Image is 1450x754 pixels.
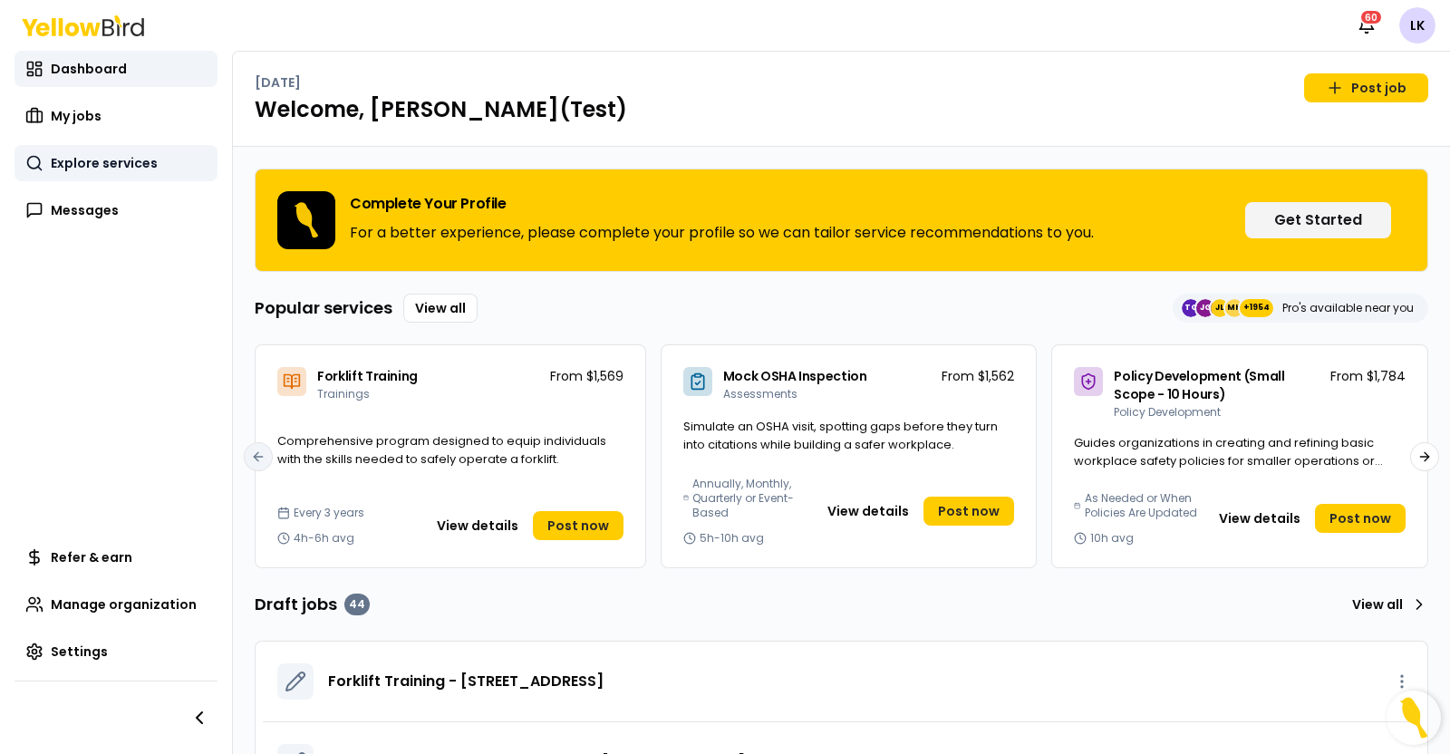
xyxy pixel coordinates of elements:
[51,643,108,661] span: Settings
[1345,590,1428,619] a: View all
[700,531,764,546] span: 5h-10h avg
[255,95,1428,124] h1: Welcome, [PERSON_NAME](Test)
[14,98,217,134] a: My jobs
[51,201,119,219] span: Messages
[1208,504,1311,533] button: View details
[550,367,623,385] p: From $1,569
[317,367,418,385] span: Forklift Training
[14,586,217,623] a: Manage organization
[255,592,370,617] h3: Draft jobs
[1330,367,1406,385] p: From $1,784
[294,506,364,520] span: Every 3 years
[403,294,478,323] a: View all
[1085,491,1201,520] span: As Needed or When Policies Are Updated
[350,222,1094,244] p: For a better experience, please complete your profile so we can tailor service recommendations to...
[1211,299,1229,317] span: JL
[14,145,217,181] a: Explore services
[723,386,797,401] span: Assessments
[1399,7,1435,43] span: LK
[1090,531,1134,546] span: 10h avg
[1243,299,1270,317] span: +1954
[51,548,132,566] span: Refer & earn
[723,367,867,385] span: Mock OSHA Inspection
[1359,9,1383,25] div: 60
[1182,299,1200,317] span: TC
[1114,404,1221,420] span: Policy Development
[51,154,158,172] span: Explore services
[1304,73,1428,102] a: Post job
[1348,7,1385,43] button: 60
[817,497,920,526] button: View details
[1074,434,1383,487] span: Guides organizations in creating and refining basic workplace safety policies for smaller operati...
[942,367,1014,385] p: From $1,562
[255,295,392,321] h3: Popular services
[255,73,301,92] p: [DATE]
[683,418,998,453] span: Simulate an OSHA visit, spotting gaps before they turn into citations while building a safer work...
[14,51,217,87] a: Dashboard
[14,633,217,670] a: Settings
[1282,301,1414,315] p: Pro's available near you
[294,531,354,546] span: 4h-6h avg
[938,502,1000,520] span: Post now
[277,432,606,468] span: Comprehensive program designed to equip individuals with the skills needed to safely operate a fo...
[350,197,1094,211] h3: Complete Your Profile
[51,60,127,78] span: Dashboard
[255,169,1428,272] div: Complete Your ProfileFor a better experience, please complete your profile so we can tailor servi...
[692,477,809,520] span: Annually, Monthly, Quarterly or Event-Based
[51,595,197,614] span: Manage organization
[547,517,609,535] span: Post now
[1329,509,1391,527] span: Post now
[1245,202,1391,238] button: Get Started
[1114,367,1284,403] span: Policy Development (Small Scope - 10 Hours)
[426,511,529,540] button: View details
[1196,299,1214,317] span: JG
[1225,299,1243,317] span: MH
[1315,504,1406,533] a: Post now
[344,594,370,615] div: 44
[328,671,604,692] a: Forklift Training - [STREET_ADDRESS]
[533,511,623,540] a: Post now
[1387,691,1441,745] button: Open Resource Center
[14,539,217,575] a: Refer & earn
[51,107,101,125] span: My jobs
[923,497,1014,526] a: Post now
[317,386,370,401] span: Trainings
[14,192,217,228] a: Messages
